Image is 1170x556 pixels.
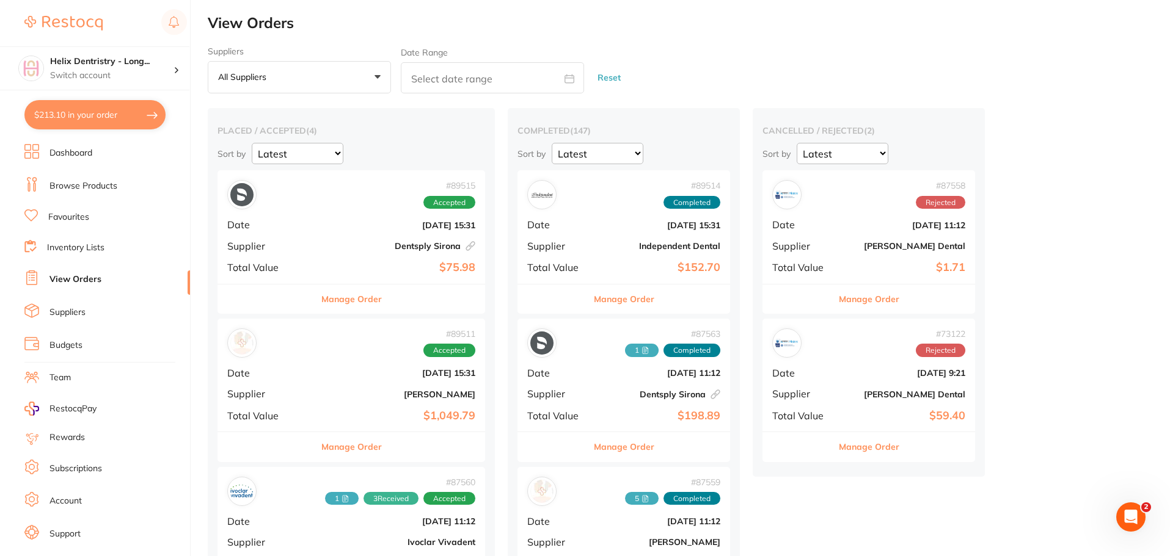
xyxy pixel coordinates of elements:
p: All suppliers [218,71,271,82]
b: [DATE] 11:12 [843,220,965,230]
span: Completed [664,492,720,505]
b: [PERSON_NAME] Dental [843,389,965,399]
b: Ivoclar Vivadent [316,537,475,547]
span: Supplier [227,536,307,547]
b: [PERSON_NAME] [316,389,475,399]
img: Helix Dentristry - Long Jetty [19,56,43,81]
a: Browse Products [49,180,117,192]
span: RestocqPay [49,403,97,415]
h2: placed / accepted ( 4 ) [218,125,485,136]
b: [PERSON_NAME] [598,537,720,547]
span: Total Value [772,410,833,421]
span: Completed [664,344,720,357]
a: Inventory Lists [47,242,104,254]
span: Received [325,492,359,505]
b: Independent Dental [598,241,720,251]
button: Manage Order [594,284,654,314]
span: # 87563 [625,329,720,339]
button: Manage Order [839,432,899,461]
h2: cancelled / rejected ( 2 ) [762,125,975,136]
a: Suppliers [49,306,86,319]
a: Favourites [48,211,89,223]
button: Manage Order [594,432,654,461]
span: Total Value [527,262,588,273]
p: Switch account [50,70,174,82]
span: # 89511 [423,329,475,339]
span: Supplier [527,240,588,251]
span: Accepted [423,492,475,505]
b: [DATE] 11:12 [598,368,720,378]
span: Date [527,516,588,527]
b: $1.71 [843,261,965,274]
b: $198.89 [598,410,720,422]
img: RestocqPay [24,402,39,416]
a: View Orders [49,273,101,286]
a: Subscriptions [49,463,102,475]
iframe: Intercom live chat [1116,502,1146,532]
button: All suppliers [208,61,391,94]
button: Manage Order [321,284,382,314]
span: Supplier [772,240,833,251]
label: Date Range [401,48,448,57]
span: Supplier [227,240,307,251]
span: Accepted [423,196,475,209]
span: 2 [1141,502,1151,512]
span: Rejected [916,344,965,357]
span: # 89515 [423,181,475,190]
img: Dentsply Sirona [530,331,554,355]
button: Manage Order [839,284,899,314]
label: Suppliers [208,46,391,56]
span: Date [527,367,588,378]
b: [DATE] 15:31 [598,220,720,230]
img: Erskine Dental [775,183,799,206]
b: [PERSON_NAME] Dental [843,241,965,251]
span: Received [625,344,659,357]
span: # 73122 [916,329,965,339]
b: Dentsply Sirona [316,241,475,251]
span: Supplier [227,388,307,399]
a: Rewards [49,431,85,444]
button: $213.10 in your order [24,100,166,129]
span: Received [364,492,419,505]
b: Dentsply Sirona [598,389,720,399]
span: Date [227,219,307,230]
img: Independent Dental [530,183,554,206]
span: Rejected [916,196,965,209]
div: Dentsply Sirona#89515AcceptedDate[DATE] 15:31SupplierDentsply SironaTotal Value$75.98Manage Order [218,170,485,314]
span: # 87558 [916,181,965,190]
img: Ivoclar Vivadent [230,480,254,503]
b: $75.98 [316,261,475,274]
span: Total Value [227,410,307,421]
span: Date [527,219,588,230]
span: # 87560 [325,477,475,487]
a: Dashboard [49,147,92,159]
img: Restocq Logo [24,16,103,31]
span: Completed [664,196,720,209]
span: Supplier [527,536,588,547]
p: Sort by [762,148,791,159]
span: Date [772,219,833,230]
span: Supplier [772,388,833,399]
a: Restocq Logo [24,9,103,37]
span: Total Value [527,410,588,421]
span: Date [772,367,833,378]
b: $59.40 [843,410,965,422]
h4: Helix Dentristry - Long Jetty [50,56,174,68]
span: # 89514 [664,181,720,190]
a: Budgets [49,339,82,352]
span: Received [625,492,659,505]
b: [DATE] 15:31 [316,368,475,378]
span: # 87559 [625,477,720,487]
p: Sort by [218,148,246,159]
img: Dentsply Sirona [230,183,254,206]
h2: View Orders [208,15,1170,32]
a: Support [49,528,81,540]
b: [DATE] 11:12 [316,516,475,526]
a: Account [49,495,82,507]
b: [DATE] 11:12 [598,516,720,526]
b: [DATE] 15:31 [316,220,475,230]
a: RestocqPay [24,402,97,416]
img: Erskine Dental [775,331,799,355]
span: Date [227,516,307,527]
b: [DATE] 9:21 [843,368,965,378]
